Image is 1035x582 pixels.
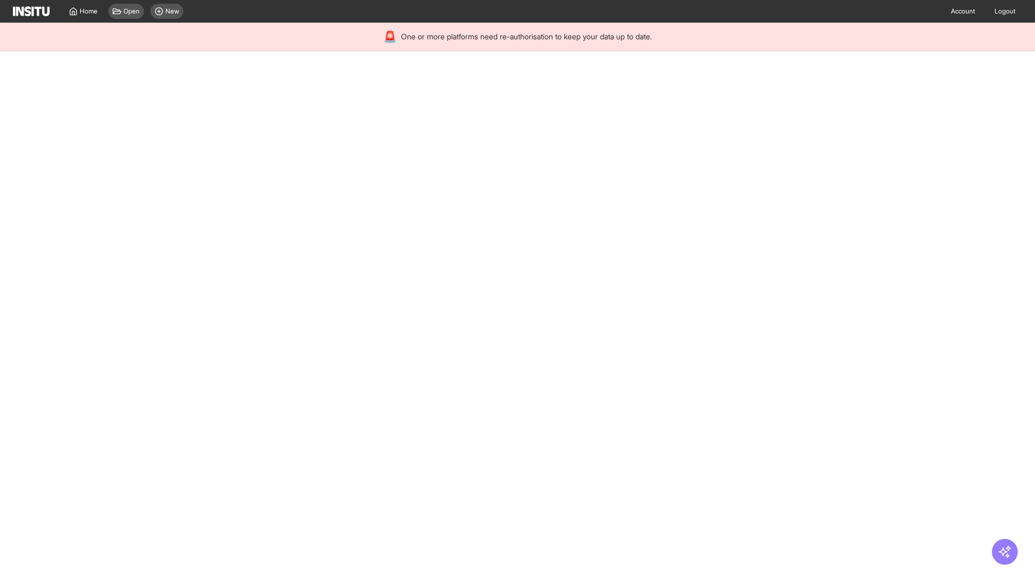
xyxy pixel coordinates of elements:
[80,7,98,16] span: Home
[123,7,140,16] span: Open
[383,29,397,44] div: 🚨
[13,6,50,16] img: Logo
[401,31,652,42] span: One or more platforms need re-authorisation to keep your data up to date.
[165,7,179,16] span: New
